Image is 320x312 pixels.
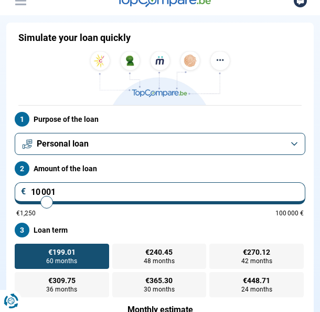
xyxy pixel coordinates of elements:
[144,258,175,264] span: 48 months
[87,51,233,105] img: TopCompare.be
[46,258,77,264] span: 60 months
[16,210,36,216] span: €1,250
[145,277,173,284] span: €365.30
[48,277,76,284] span: €309.75
[243,248,270,256] span: €270.12
[18,32,131,44] h1: Simulate your loan quickly
[15,161,305,176] label: Amount of the loan
[15,133,305,155] button: Personal loan
[144,286,175,293] span: 30 months
[21,188,26,196] span: €
[241,258,272,264] span: 42 months
[48,248,76,256] span: €199.01
[241,286,272,293] span: 24 months
[46,286,77,293] span: 36 months
[145,248,173,256] span: €240.45
[37,138,89,150] span: Personal loan
[243,277,270,284] span: €448.71
[275,210,304,216] span: 100 000 €
[15,223,305,237] label: Loan term
[15,112,305,127] label: Purpose of the loan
